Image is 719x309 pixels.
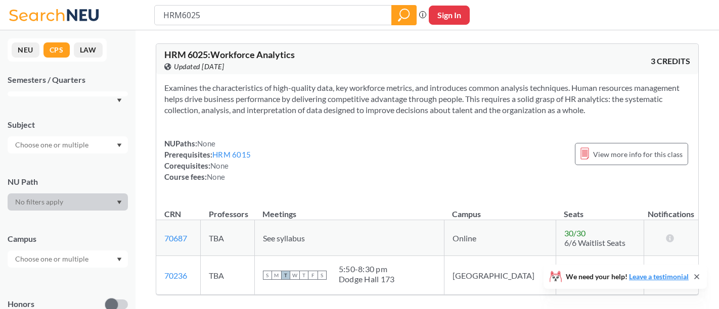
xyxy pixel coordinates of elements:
[162,7,384,24] input: Class, professor, course number, "phrase"
[43,42,70,58] button: CPS
[444,256,556,295] td: [GEOGRAPHIC_DATA]
[10,139,95,151] input: Choose one or multiple
[8,193,128,211] div: Dropdown arrow
[8,136,128,153] div: Dropdown arrow
[429,6,470,25] button: Sign In
[564,238,625,247] span: 6/6 Waitlist Seats
[197,139,215,148] span: None
[339,274,395,284] div: Dodge Hall 173
[566,273,689,280] span: We need your help!
[593,148,683,161] span: View more info for this class
[164,82,690,116] section: Examines the characteristics of high-quality data, key workforce metrics, and introduces common a...
[212,150,251,159] a: HRM 6015
[117,98,122,102] svg: Dropdown arrow
[201,198,254,220] th: Professors
[391,5,417,25] div: magnifying glass
[398,8,410,22] svg: magnifying glass
[164,233,187,243] a: 70687
[290,271,299,280] span: W
[10,253,95,265] input: Choose one or multiple
[201,220,254,256] td: TBA
[74,42,103,58] button: LAW
[117,257,122,262] svg: Dropdown arrow
[263,233,305,243] span: See syllabus
[12,42,39,58] button: NEU
[254,198,444,220] th: Meetings
[564,228,586,238] span: 30 / 30
[117,143,122,147] svg: Dropdown arrow
[556,198,644,220] th: Seats
[444,198,556,220] th: Campus
[629,272,689,281] a: Leave a testimonial
[299,271,308,280] span: T
[339,264,395,274] div: 5:50 - 8:30 pm
[8,250,128,268] div: Dropdown arrow
[272,271,281,280] span: M
[164,209,181,220] div: CRN
[308,271,318,280] span: F
[8,74,128,85] div: Semesters / Quarters
[164,271,187,280] a: 70236
[164,138,251,182] div: NUPaths: Prerequisites: Corequisites: Course fees:
[207,172,225,181] span: None
[8,119,128,130] div: Subject
[263,271,272,280] span: S
[8,233,128,244] div: Campus
[210,161,229,170] span: None
[644,198,698,220] th: Notifications
[318,271,327,280] span: S
[281,271,290,280] span: T
[164,49,295,60] span: HRM 6025 : Workforce Analytics
[444,220,556,256] td: Online
[174,61,224,72] span: Updated [DATE]
[117,200,122,204] svg: Dropdown arrow
[8,176,128,187] div: NU Path
[651,56,690,67] span: 3 CREDITS
[201,256,254,295] td: TBA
